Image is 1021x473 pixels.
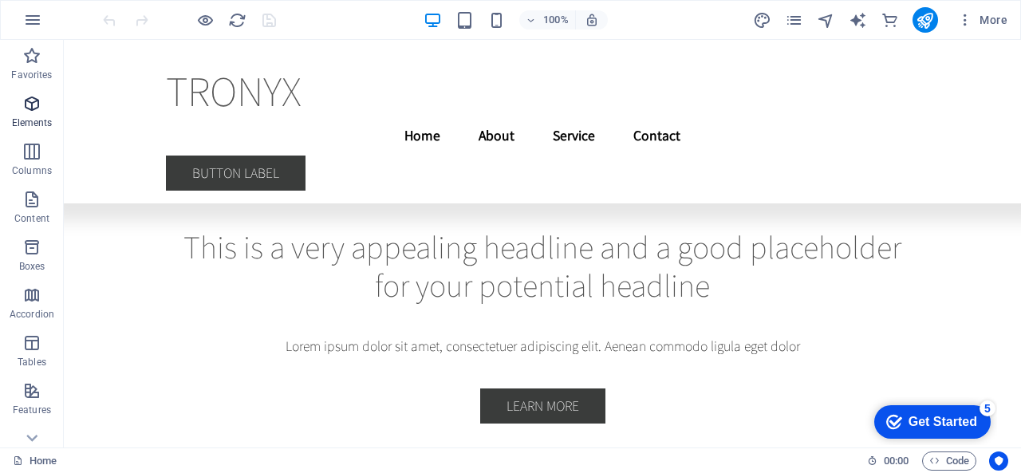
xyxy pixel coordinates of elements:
[519,10,576,30] button: 100%
[12,116,53,129] p: Elements
[881,10,900,30] button: commerce
[785,11,803,30] i: Pages (Ctrl+Alt+S)
[895,455,897,467] span: :
[753,10,772,30] button: design
[585,13,599,27] i: On resize automatically adjust zoom level to fit chosen device.
[18,356,46,369] p: Tables
[13,404,51,416] p: Features
[195,10,215,30] button: Click here to leave preview mode and continue editing
[849,11,867,30] i: AI Writer
[10,308,54,321] p: Accordion
[867,451,909,471] h6: Session time
[19,260,45,273] p: Boxes
[14,212,49,225] p: Content
[118,3,134,19] div: 5
[989,451,1008,471] button: Usercentrics
[227,10,246,30] button: reload
[817,11,835,30] i: Navigator
[951,7,1014,33] button: More
[881,11,899,30] i: Commerce
[913,7,938,33] button: publish
[785,10,804,30] button: pages
[13,8,129,41] div: Get Started 5 items remaining, 0% complete
[929,451,969,471] span: Code
[753,11,771,30] i: Design (Ctrl+Alt+Y)
[922,451,976,471] button: Code
[543,10,569,30] h6: 100%
[11,69,52,81] p: Favorites
[13,451,57,471] a: Click to cancel selection. Double-click to open Pages
[884,451,909,471] span: 00 00
[12,164,52,177] p: Columns
[817,10,836,30] button: navigator
[228,11,246,30] i: Reload page
[849,10,868,30] button: text_generator
[916,11,934,30] i: Publish
[47,18,116,32] div: Get Started
[957,12,1007,28] span: More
